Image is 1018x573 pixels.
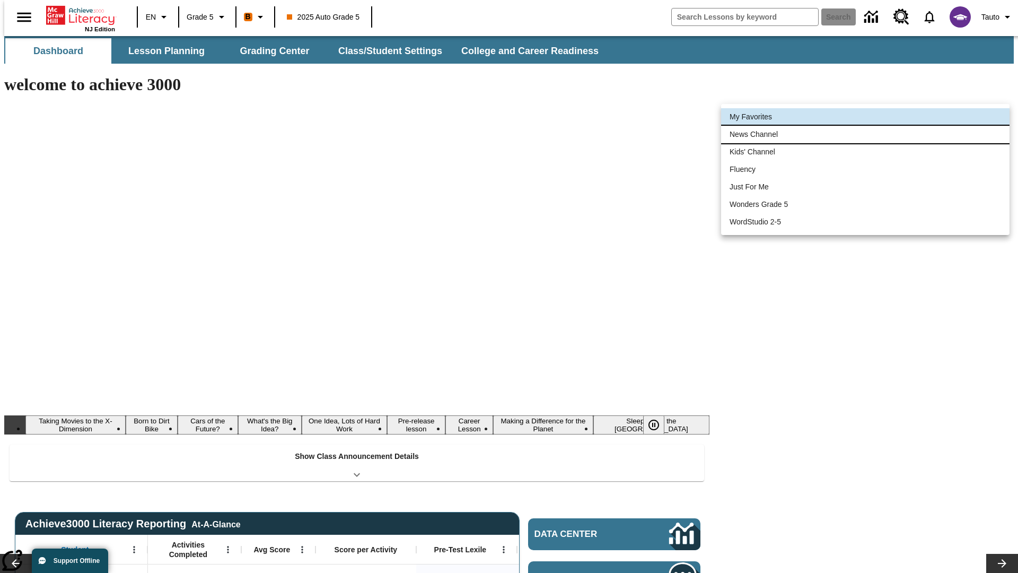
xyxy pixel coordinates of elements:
li: Fluency [721,161,1010,178]
li: News Channel [721,126,1010,143]
li: Kids' Channel [721,143,1010,161]
li: Wonders Grade 5 [721,196,1010,213]
li: Just For Me [721,178,1010,196]
li: WordStudio 2-5 [721,213,1010,231]
li: My Favorites [721,108,1010,126]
